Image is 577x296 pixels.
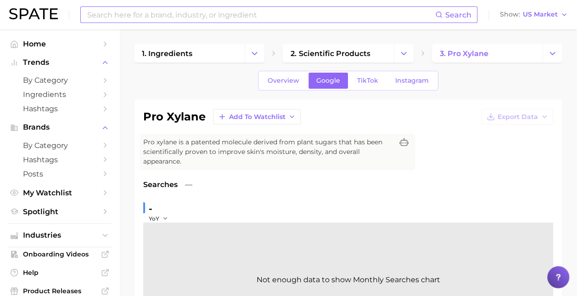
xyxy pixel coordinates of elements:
span: Trends [23,58,96,67]
span: Posts [23,170,96,178]
span: YoY [149,215,159,222]
span: My Watchlist [23,188,96,197]
a: Help [7,266,112,279]
span: Export Data [498,113,538,121]
button: Change Category [543,44,562,63]
span: TikTok [357,77,378,85]
button: ShowUS Market [498,9,570,21]
a: TikTok [349,73,386,89]
span: Google [316,77,340,85]
span: Help [23,268,96,277]
input: Search here for a brand, industry, or ingredient [86,7,435,23]
span: Hashtags [23,155,96,164]
a: Ingredients [7,87,112,102]
span: Onboarding Videos [23,250,96,258]
a: 2. scientific products [283,44,393,63]
div: - [149,201,174,216]
span: 3. pro xylane [440,49,488,58]
a: My Watchlist [7,186,112,200]
button: Add to Watchlist [213,109,301,125]
span: Hashtags [23,104,96,113]
a: Hashtags [7,102,112,116]
span: US Market [523,12,558,17]
span: 1. ingredients [142,49,192,58]
button: Change Category [245,44,264,63]
a: Hashtags [7,153,112,167]
span: Add to Watchlist [229,113,286,121]
a: by Category [7,138,112,153]
span: 2. scientific products [291,49,370,58]
span: Home [23,40,96,48]
span: Industries [23,231,96,239]
span: Spotlight [23,207,96,216]
span: Pro xylane is a patented molecule derived from plant sugars that has been scientifically proven t... [143,137,393,166]
span: by Category [23,141,96,150]
a: Google [308,73,348,89]
span: Searches [143,179,178,190]
img: SPATE [9,8,58,19]
a: Posts [7,167,112,181]
a: 1. ingredients [134,44,245,63]
h1: pro xylane [143,111,206,122]
span: Ingredients [23,90,96,99]
a: Instagram [387,73,437,89]
a: 3. pro xylane [432,44,543,63]
button: Trends [7,56,112,69]
span: — [185,179,192,190]
span: Overview [268,77,299,85]
span: Brands [23,123,96,131]
a: Home [7,37,112,51]
span: by Category [23,76,96,85]
a: Spotlight [7,205,112,219]
button: YoY [149,215,168,222]
span: Product Releases [23,287,96,295]
button: Industries [7,228,112,242]
a: Overview [260,73,307,89]
a: by Category [7,73,112,87]
button: Export Data [482,109,553,125]
button: Brands [7,120,112,134]
a: Onboarding Videos [7,247,112,261]
button: Change Category [394,44,414,63]
span: Search [445,11,471,19]
span: Show [500,12,520,17]
span: Instagram [395,77,429,85]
